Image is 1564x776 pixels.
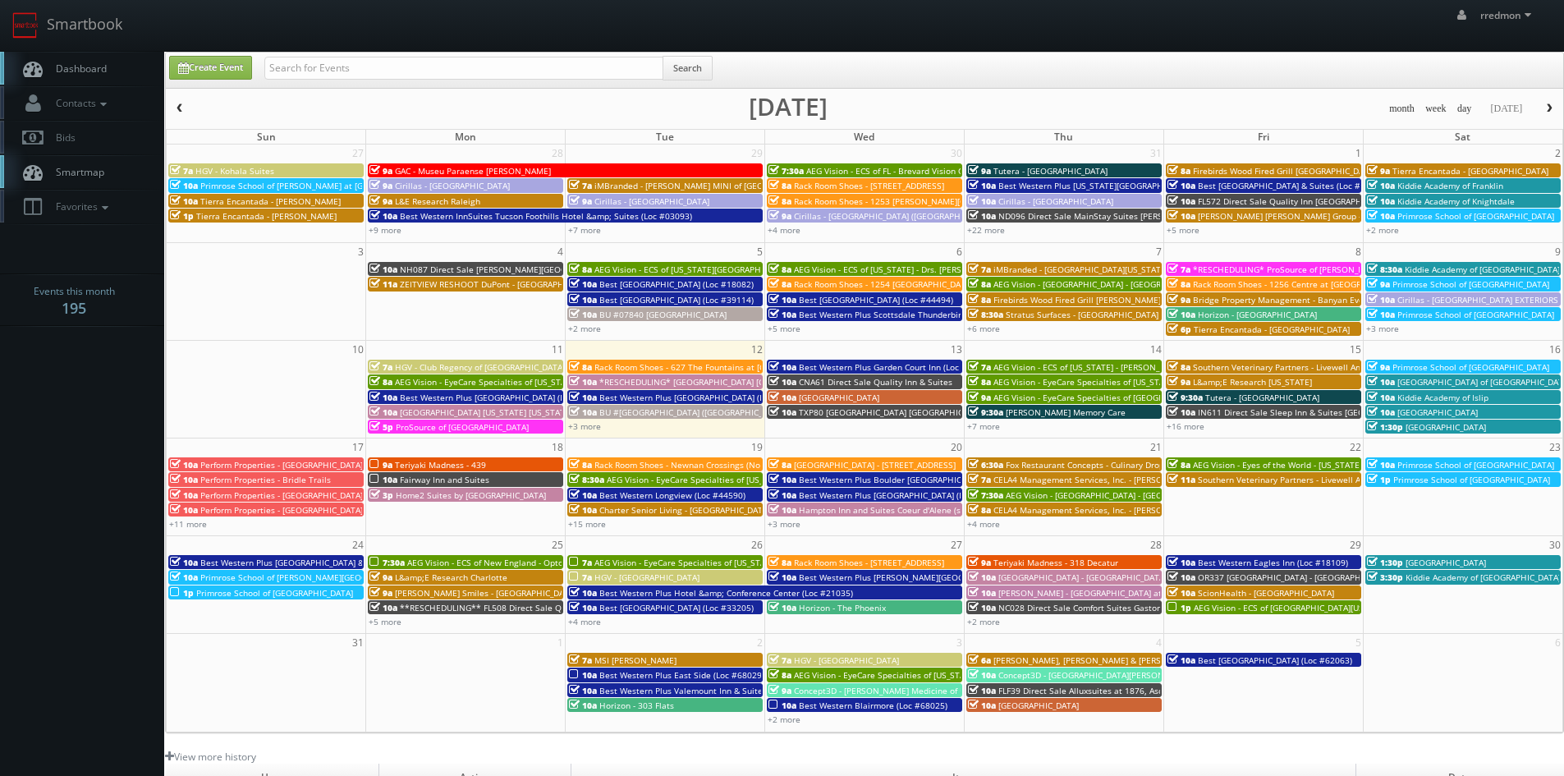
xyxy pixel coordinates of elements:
[12,12,39,39] img: smartbook-logo.png
[1367,165,1390,177] span: 9a
[1006,406,1126,418] span: [PERSON_NAME] Memory Care
[569,459,592,471] span: 8a
[1367,376,1395,388] span: 10a
[1367,557,1403,568] span: 1:30p
[968,587,996,599] span: 10a
[967,616,1000,627] a: +2 more
[1367,278,1390,290] span: 9a
[794,654,899,666] span: HGV - [GEOGRAPHIC_DATA]
[968,180,996,191] span: 10a
[1167,294,1190,305] span: 9a
[369,616,401,627] a: +5 more
[195,165,274,177] span: HGV - Kohala Suites
[794,557,944,568] span: Rack Room Shoes - [STREET_ADDRESS]
[1367,264,1402,275] span: 8:30a
[200,195,341,207] span: Tierra Encantada - [PERSON_NAME]
[968,294,991,305] span: 8a
[1397,459,1554,471] span: Primrose School of [GEOGRAPHIC_DATA]
[594,572,699,583] span: HGV - [GEOGRAPHIC_DATA]
[369,165,392,177] span: 9a
[768,224,800,236] a: +4 more
[569,602,597,613] span: 10a
[369,224,401,236] a: +9 more
[170,210,194,222] span: 1p
[993,165,1108,177] span: Tutera - [GEOGRAPHIC_DATA]
[968,165,991,177] span: 9a
[395,195,480,207] span: L&E Research Raleigh
[1006,309,1209,320] span: Stratus Surfaces - [GEOGRAPHIC_DATA] Slab Gallery
[169,56,252,80] a: Create Event
[1006,459,1177,471] span: Fox Restaurant Concepts - Culinary Dropout
[400,406,572,418] span: [GEOGRAPHIC_DATA] [US_STATE] [US_STATE]
[968,361,991,373] span: 7a
[170,180,198,191] span: 10a
[794,264,1089,275] span: AEG Vision - ECS of [US_STATE] - Drs. [PERSON_NAME] and [PERSON_NAME]
[599,406,787,418] span: BU #[GEOGRAPHIC_DATA] ([GEOGRAPHIC_DATA])
[1397,309,1554,320] span: Primrose School of [GEOGRAPHIC_DATA]
[1198,195,1438,207] span: FL572 Direct Sale Quality Inn [GEOGRAPHIC_DATA] North I-75
[768,669,791,681] span: 8a
[48,62,107,76] span: Dashboard
[799,392,879,403] span: [GEOGRAPHIC_DATA]
[1367,309,1395,320] span: 10a
[799,361,994,373] span: Best Western Plus Garden Court Inn (Loc #05224)
[998,195,1113,207] span: Cirillas - [GEOGRAPHIC_DATA]
[998,669,1237,681] span: Concept3D - [GEOGRAPHIC_DATA][PERSON_NAME][US_STATE]
[768,557,791,568] span: 8a
[1167,224,1199,236] a: +5 more
[768,278,791,290] span: 8a
[200,557,444,568] span: Best Western Plus [GEOGRAPHIC_DATA] & Suites (Loc #45093)
[1167,376,1190,388] span: 9a
[1420,99,1452,119] button: week
[568,616,601,627] a: +4 more
[400,474,489,485] span: Fairway Inn and Suites
[794,459,956,471] span: [GEOGRAPHIC_DATA] - [STREET_ADDRESS]
[1198,474,1483,485] span: Southern Veterinary Partners - Livewell Animal Urgent Care of Goodyear
[1167,557,1195,568] span: 10a
[1367,459,1395,471] span: 10a
[569,278,597,290] span: 10a
[569,264,592,275] span: 8a
[768,392,796,403] span: 10a
[48,96,111,110] span: Contacts
[400,264,721,275] span: NH087 Direct Sale [PERSON_NAME][GEOGRAPHIC_DATA], Ascend Hotel Collection
[395,587,576,599] span: [PERSON_NAME] Smiles - [GEOGRAPHIC_DATA]
[1194,324,1350,335] span: Tierra Encantada - [GEOGRAPHIC_DATA]
[968,669,996,681] span: 10a
[1397,406,1478,418] span: [GEOGRAPHIC_DATA]
[768,309,796,320] span: 10a
[369,406,397,418] span: 10a
[400,602,645,613] span: **RESCHEDULING** FL508 Direct Sale Quality Inn Oceanfront
[400,278,683,290] span: ZEITVIEW RESHOOT DuPont - [GEOGRAPHIC_DATA], [GEOGRAPHIC_DATA]
[768,572,796,583] span: 10a
[998,602,1259,613] span: NC028 Direct Sale Comfort Suites Gastonia- - [GEOGRAPHIC_DATA]
[1392,361,1549,373] span: Primrose School of [GEOGRAPHIC_DATA]
[1480,8,1536,22] span: rredmon
[369,459,392,471] span: 9a
[768,264,791,275] span: 8a
[993,392,1316,403] span: AEG Vision - EyeCare Specialties of [GEOGRAPHIC_DATA] - Medfield Eye Associates
[594,361,878,373] span: Rack Room Shoes - 627 The Fountains at [GEOGRAPHIC_DATA] (No Rush)
[1406,572,1561,583] span: Kiddie Academy of [GEOGRAPHIC_DATA]
[968,557,991,568] span: 9a
[200,489,363,501] span: Perform Properties - [GEOGRAPHIC_DATA]
[594,264,795,275] span: AEG Vision - ECS of [US_STATE][GEOGRAPHIC_DATA]
[794,195,1038,207] span: Rack Room Shoes - 1253 [PERSON_NAME][GEOGRAPHIC_DATA]
[768,489,796,501] span: 10a
[768,406,796,418] span: 10a
[395,459,486,471] span: Teriyaki Madness - 439
[599,602,754,613] span: Best [GEOGRAPHIC_DATA] (Loc #33205)
[1383,99,1420,119] button: month
[569,587,597,599] span: 10a
[1198,309,1317,320] span: Horizon - [GEOGRAPHIC_DATA]
[369,489,393,501] span: 3p
[170,572,198,583] span: 10a
[569,406,597,418] span: 10a
[369,587,392,599] span: 9a
[1198,210,1525,222] span: [PERSON_NAME] [PERSON_NAME] Group - [GEOGRAPHIC_DATA] - [STREET_ADDRESS]
[1167,420,1204,432] a: +16 more
[968,264,991,275] span: 7a
[1198,557,1348,568] span: Best Western Eagles Inn (Loc #18109)
[1193,278,1411,290] span: Rack Room Shoes - 1256 Centre at [GEOGRAPHIC_DATA]
[196,587,353,599] span: Primrose School of [GEOGRAPHIC_DATA]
